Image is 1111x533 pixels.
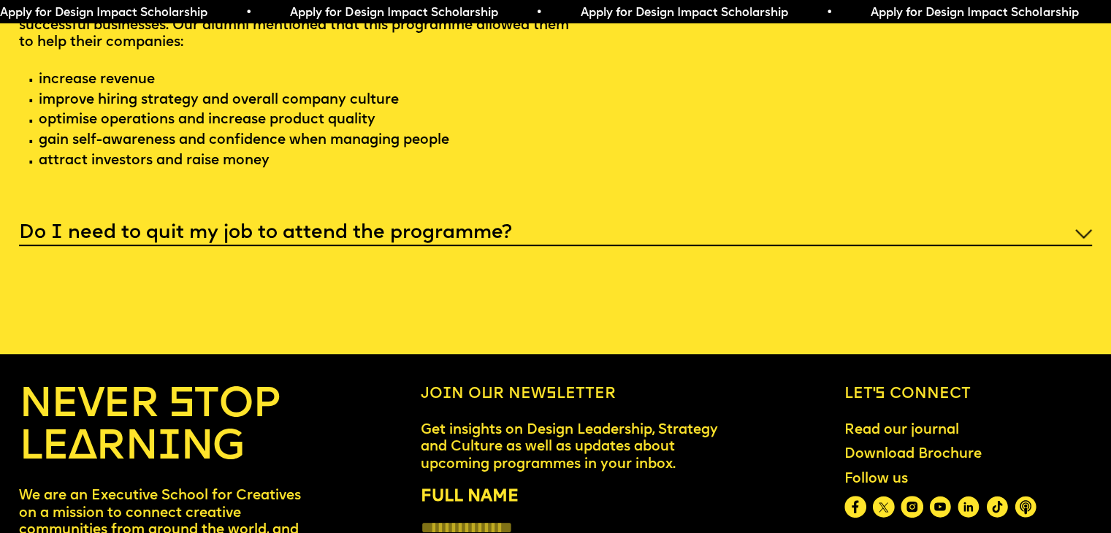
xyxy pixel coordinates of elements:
h6: Let’s connect [844,385,1092,403]
span: · [27,74,35,91]
h4: NEVER STOP LEARNING [19,385,305,469]
span: • [245,7,252,19]
a: Read our journal [836,415,966,447]
span: • [826,7,833,19]
h6: Join our newsletter [421,385,728,403]
label: FULL NAME [421,484,728,511]
h5: Do I need to quit my job to attend the programme? [19,226,512,241]
p: Get insights on Design Leadership, Strategy and Culture as well as updates about upcoming program... [421,422,728,473]
span: • [535,7,542,19]
span: · [27,156,35,172]
span: · [27,94,35,111]
div: Follow us [844,472,1036,488]
span: · [27,115,35,131]
a: Download Brochure [836,440,989,472]
span: · [27,135,35,152]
